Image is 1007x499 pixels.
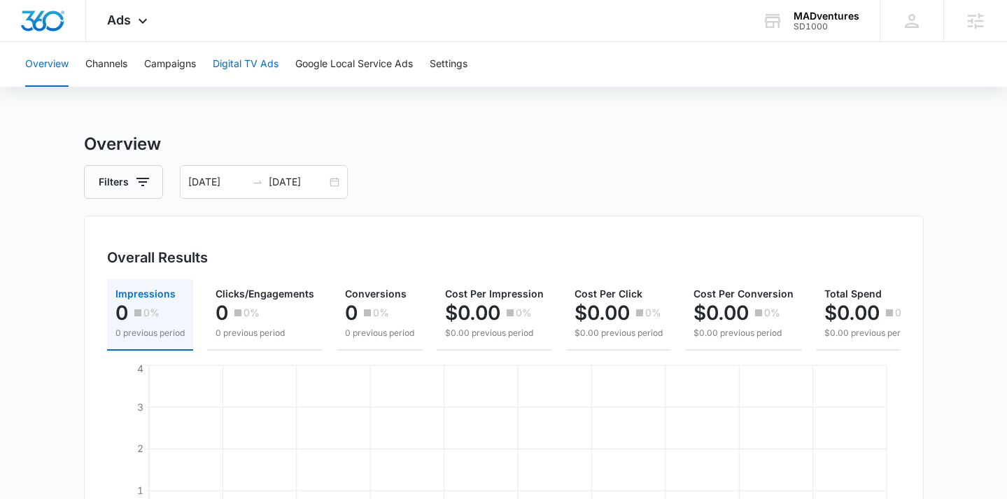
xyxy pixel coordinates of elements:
tspan: 3 [137,401,143,413]
button: Digital TV Ads [213,42,279,87]
p: 0% [895,308,911,318]
p: 0 previous period [216,327,314,339]
p: 0% [244,308,260,318]
p: $0.00 previous period [575,327,663,339]
button: Channels [85,42,127,87]
p: 0% [373,308,389,318]
p: $0.00 previous period [445,327,544,339]
span: swap-right [252,176,263,188]
tspan: 2 [137,442,143,454]
input: End date [269,174,327,190]
p: 0% [645,308,661,318]
h3: Overall Results [107,247,208,268]
div: account name [794,10,859,22]
p: 0% [143,308,160,318]
span: Total Spend [824,288,882,300]
p: 0 [345,302,358,324]
tspan: 1 [137,484,143,496]
button: Settings [430,42,467,87]
p: $0.00 previous period [693,327,794,339]
p: 0 [216,302,228,324]
span: Ads [107,13,131,27]
button: Campaigns [144,42,196,87]
p: $0.00 [693,302,749,324]
p: 0 previous period [115,327,185,339]
p: 0 [115,302,128,324]
p: $0.00 [824,302,880,324]
h3: Overview [84,132,924,157]
span: Cost Per Click [575,288,642,300]
p: $0.00 previous period [824,327,913,339]
span: Cost Per Impression [445,288,544,300]
p: 0 previous period [345,327,414,339]
span: Conversions [345,288,407,300]
tspan: 4 [137,363,143,374]
span: Impressions [115,288,176,300]
span: Clicks/Engagements [216,288,314,300]
button: Google Local Service Ads [295,42,413,87]
p: $0.00 [575,302,630,324]
span: to [252,176,263,188]
input: Start date [188,174,246,190]
button: Overview [25,42,69,87]
button: Filters [84,165,163,199]
p: 0% [516,308,532,318]
p: 0% [764,308,780,318]
div: account id [794,22,859,31]
span: Cost Per Conversion [693,288,794,300]
p: $0.00 [445,302,500,324]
